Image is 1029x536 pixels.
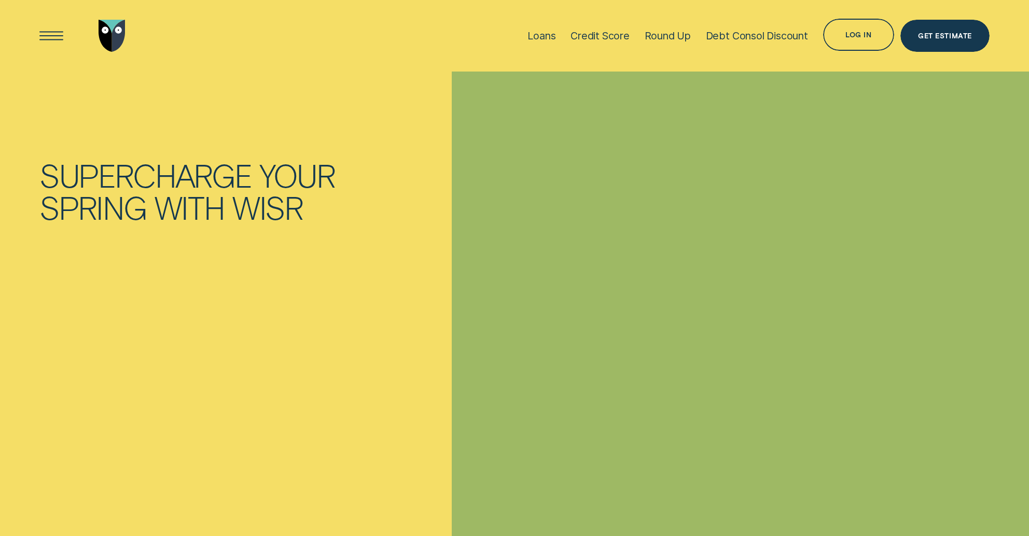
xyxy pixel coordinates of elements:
[527,30,555,42] div: Loans
[35,20,67,52] button: Open Menu
[99,20,126,52] img: Wisr
[706,30,808,42] div: Debt Consol Discount
[39,159,371,223] h1: Supercharge your Spring with Wisr
[823,19,895,51] button: Log in
[900,20,990,52] a: Get Estimate
[645,30,691,42] div: Round Up
[571,30,630,42] div: Credit Score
